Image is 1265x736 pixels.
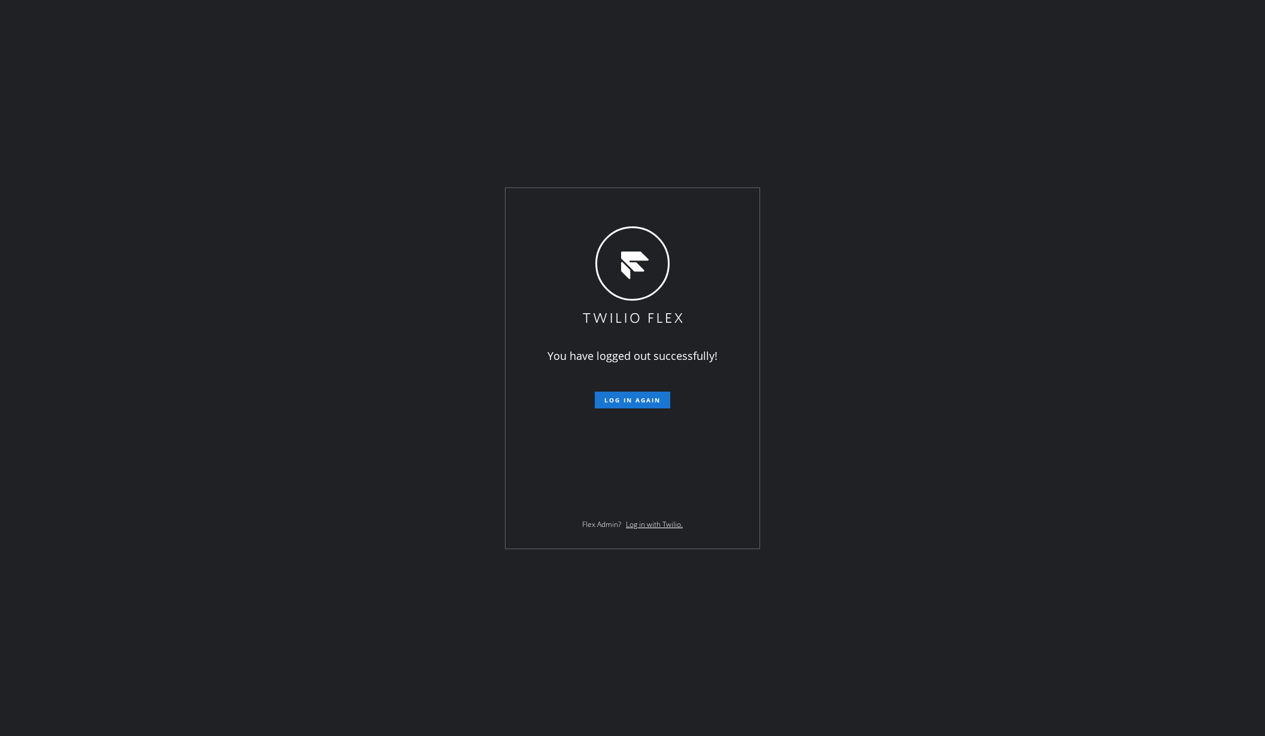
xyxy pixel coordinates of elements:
[595,392,670,408] button: Log in again
[604,396,661,404] span: Log in again
[582,519,621,529] span: Flex Admin?
[547,349,718,363] span: You have logged out successfully!
[626,519,683,529] a: Log in with Twilio.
